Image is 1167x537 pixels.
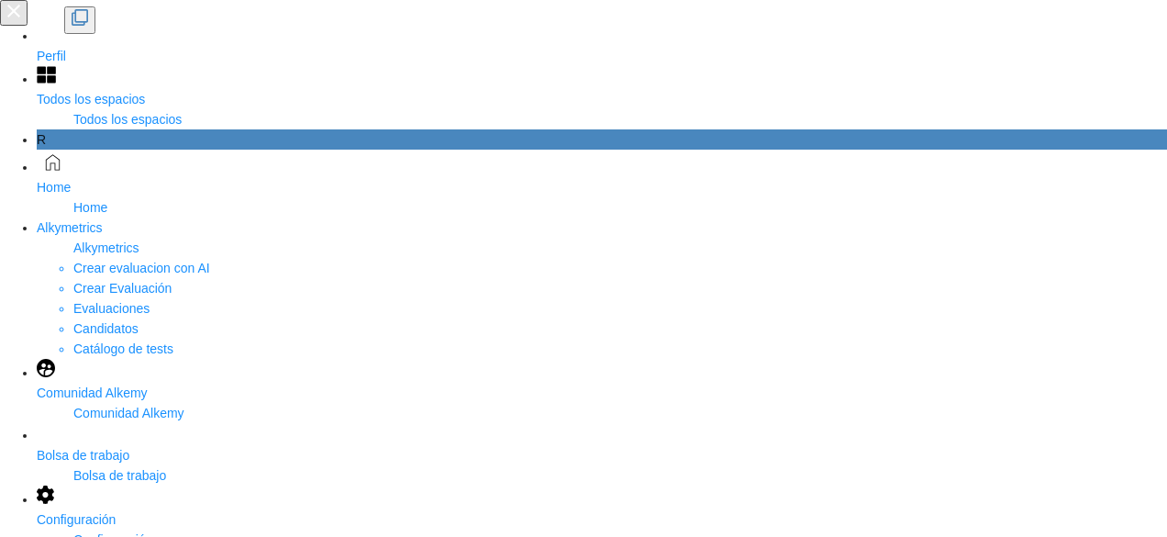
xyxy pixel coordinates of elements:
[37,386,148,400] span: Comunidad Alkemy
[37,512,116,527] span: Configuración
[37,448,129,463] span: Bolsa de trabajo
[37,92,145,106] span: Todos los espacios
[73,341,173,356] a: Catálogo de tests
[73,301,150,316] a: Evaluaciones
[37,220,103,235] span: Alkymetrics
[73,112,182,127] span: Todos los espacios
[73,468,166,483] span: Bolsa de trabajo
[73,241,139,255] span: Alkymetrics
[37,26,1167,66] a: Perfil
[73,261,210,275] a: Crear evaluacion con AI
[73,321,139,336] a: Candidatos
[37,49,66,63] span: Perfil
[73,281,172,296] a: Crear Evaluación
[37,132,46,147] span: R
[73,200,107,215] span: Home
[73,406,184,420] span: Comunidad Alkemy
[37,180,71,195] span: Home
